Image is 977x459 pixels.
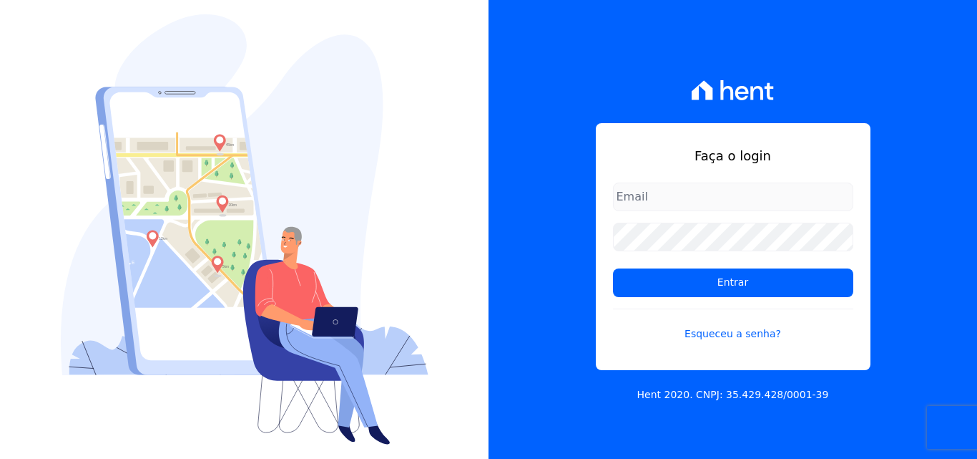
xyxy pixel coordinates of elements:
h1: Faça o login [613,146,853,165]
a: Esqueceu a senha? [613,309,853,342]
p: Hent 2020. CNPJ: 35.429.428/0001-39 [637,387,829,402]
img: Login [61,14,428,445]
input: Entrar [613,269,853,297]
input: Email [613,183,853,211]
